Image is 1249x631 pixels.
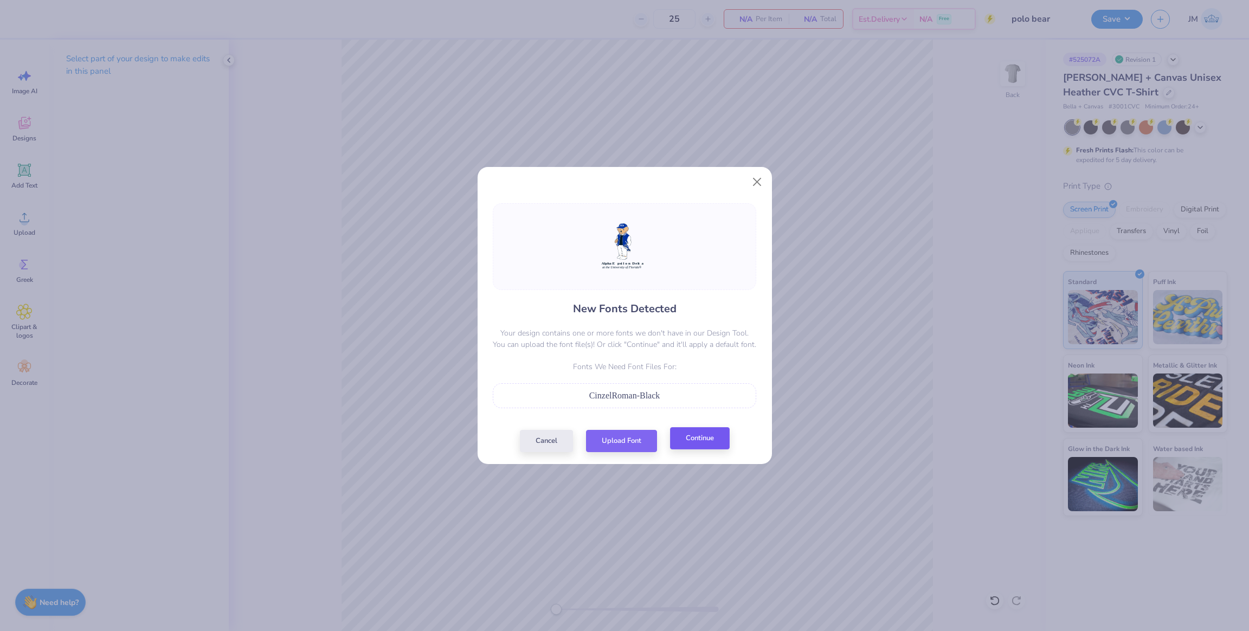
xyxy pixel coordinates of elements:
button: Continue [670,427,730,449]
span: CinzelRoman-Black [589,391,660,400]
p: Fonts We Need Font Files For: [493,361,756,372]
p: Your design contains one or more fonts we don't have in our Design Tool. You can upload the font ... [493,327,756,350]
h4: New Fonts Detected [573,301,677,317]
button: Close [746,171,767,192]
button: Upload Font [586,430,657,452]
button: Cancel [520,430,573,452]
